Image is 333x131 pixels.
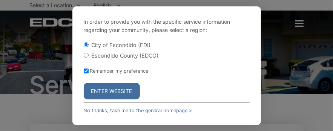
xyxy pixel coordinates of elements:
a: No thanks, take me to the general homepage > [84,108,192,113]
label: City of Escondido (EDI) [92,42,151,48]
label: Escondido County (EDCO) [92,52,159,59]
label: Remember my preference [90,68,149,74]
p: In order to provide you with the specific service information regarding your community, please se... [84,18,250,34]
button: Enter Website [84,83,140,99]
